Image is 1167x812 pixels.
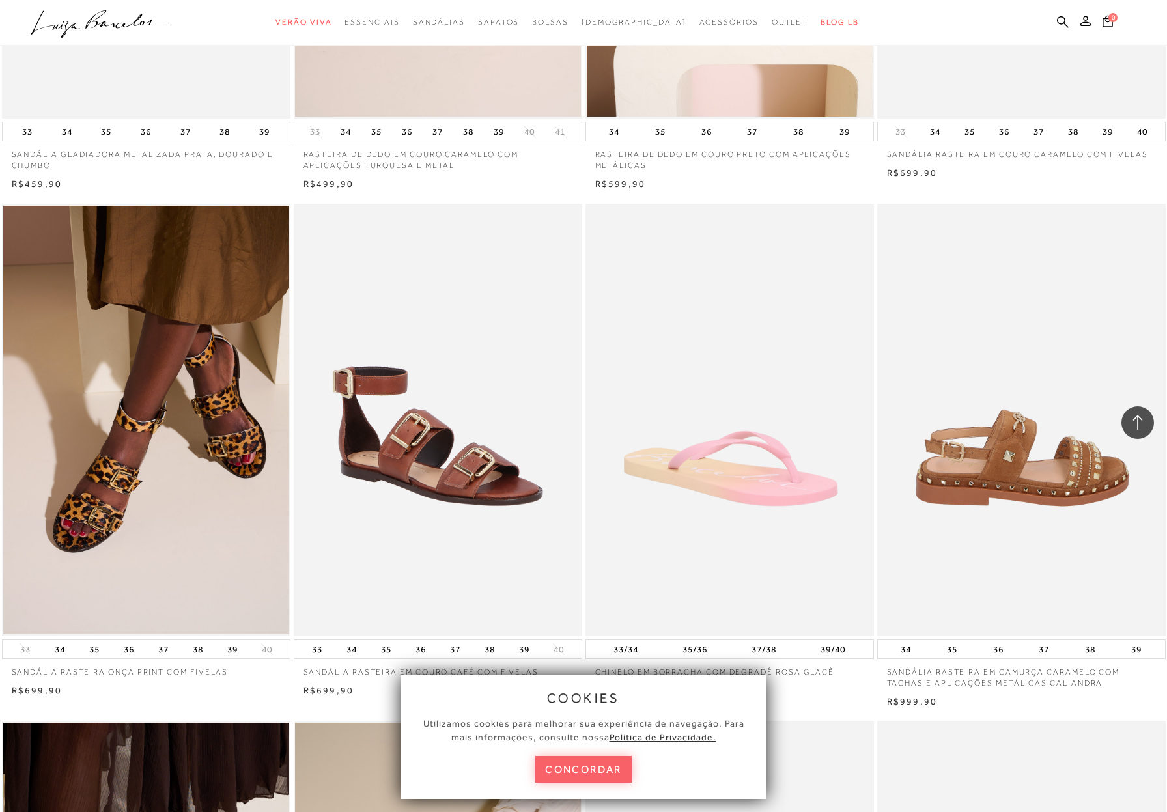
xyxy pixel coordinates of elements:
img: SANDÁLIA RASTEIRA EM COURO CAFÉ COM FIVELAS [295,206,581,635]
a: SANDÁLIA RASTEIRA EM CAMURÇA CARAMELO COM TACHAS E APLICAÇÕES METÁLICAS CALIANDRA [879,206,1164,635]
button: 38 [216,122,234,141]
button: 39 [490,122,508,141]
button: 35 [85,640,104,658]
span: R$699,90 [303,685,354,695]
a: noSubCategoriesText [582,10,686,35]
button: 37 [176,122,195,141]
button: 37 [429,122,447,141]
button: 40 [1133,122,1151,141]
button: 0 [1099,14,1117,32]
button: 33 [16,643,35,656]
button: 35 [961,122,979,141]
a: SANDÁLIA RASTEIRA EM COURO CAFÉ COM FIVELAS SANDÁLIA RASTEIRA EM COURO CAFÉ COM FIVELAS [295,206,581,635]
a: SANDÁLIA RASTEIRA EM COURO CARAMELO COM FIVELAS [877,141,1166,160]
a: SANDÁLIA RASTEIRA EM COURO CAFÉ COM FIVELAS [294,659,582,678]
button: 36 [412,640,430,658]
button: 38 [189,640,207,658]
button: 34 [58,122,76,141]
button: 38 [1064,122,1082,141]
button: 36 [120,640,138,658]
span: R$599,90 [595,178,646,189]
a: SANDÁLIA RASTEIRA ONÇA PRINT COM FIVELAS SANDÁLIA RASTEIRA ONÇA PRINT COM FIVELAS [3,206,289,635]
button: 33/34 [610,640,642,658]
button: 37 [1030,122,1048,141]
button: 35/36 [679,640,711,658]
button: 41 [551,126,569,138]
button: 37 [743,122,761,141]
button: 40 [550,643,568,656]
span: BLOG LB [821,18,858,27]
a: categoryNavScreenReaderText [344,10,399,35]
span: Bolsas [532,18,569,27]
span: cookies [547,691,620,705]
a: categoryNavScreenReaderText [478,10,519,35]
button: concordar [535,756,632,783]
span: Outlet [772,18,808,27]
button: 39 [1127,640,1146,658]
span: 0 [1108,13,1118,22]
button: 33 [892,126,910,138]
span: R$699,90 [887,167,938,178]
span: R$499,90 [303,178,354,189]
button: 37 [1035,640,1053,658]
img: SANDÁLIA RASTEIRA ONÇA PRINT COM FIVELAS [3,206,289,635]
span: Essenciais [344,18,399,27]
button: 38 [481,640,499,658]
a: RASTEIRA DE DEDO EM COURO PRETO COM APLICAÇÕES METÁLICAS [585,141,874,171]
button: 36 [398,122,416,141]
a: SANDÁLIA RASTEIRA ONÇA PRINT COM FIVELAS [2,659,290,678]
button: 36 [137,122,155,141]
button: 33 [18,122,36,141]
a: SANDÁLIA GLADIADORA METALIZADA PRATA, DOURADO E CHUMBO [2,141,290,171]
button: 37 [154,640,173,658]
button: 40 [258,643,276,656]
span: Utilizamos cookies para melhorar sua experiência de navegação. Para mais informações, consulte nossa [423,718,744,742]
img: CHINELO EM BORRACHA COM DEGRADÊ ROSA GLACÊ [587,206,873,635]
a: CHINELO EM BORRACHA COM DEGRADÊ ROSA GLACÊ [585,659,874,678]
a: categoryNavScreenReaderText [532,10,569,35]
span: Sandálias [413,18,465,27]
span: Sapatos [478,18,519,27]
button: 35 [367,122,386,141]
button: 34 [337,122,355,141]
button: 34 [51,640,69,658]
button: 39 [223,640,242,658]
button: 35 [651,122,669,141]
a: SANDÁLIA RASTEIRA EM CAMURÇA CARAMELO COM TACHAS E APLICAÇÕES METÁLICAS CALIANDRA [877,659,1166,689]
button: 35 [943,640,961,658]
button: 34 [605,122,623,141]
a: categoryNavScreenReaderText [772,10,808,35]
a: Política de Privacidade. [610,732,716,742]
button: 35 [97,122,115,141]
button: 39 [1099,122,1117,141]
a: RASTEIRA DE DEDO EM COURO CARAMELO COM APLICAÇÕES TURQUESA E METAL [294,141,582,171]
button: 35 [377,640,395,658]
button: 36 [989,640,1007,658]
button: 39 [515,640,533,658]
span: R$699,90 [12,685,63,695]
button: 38 [789,122,808,141]
span: Verão Viva [275,18,331,27]
button: 39 [836,122,854,141]
button: 39 [255,122,274,141]
button: 33 [306,126,324,138]
button: 34 [897,640,915,658]
a: categoryNavScreenReaderText [275,10,331,35]
span: R$459,90 [12,178,63,189]
button: 40 [520,126,539,138]
a: CHINELO EM BORRACHA COM DEGRADÊ ROSA GLACÊ CHINELO EM BORRACHA COM DEGRADÊ ROSA GLACÊ [587,206,873,635]
img: SANDÁLIA RASTEIRA EM CAMURÇA CARAMELO COM TACHAS E APLICAÇÕES METÁLICAS CALIANDRA [879,204,1166,637]
button: 36 [995,122,1013,141]
button: 37 [446,640,464,658]
a: categoryNavScreenReaderText [413,10,465,35]
button: 37/38 [748,640,780,658]
button: 34 [926,122,944,141]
